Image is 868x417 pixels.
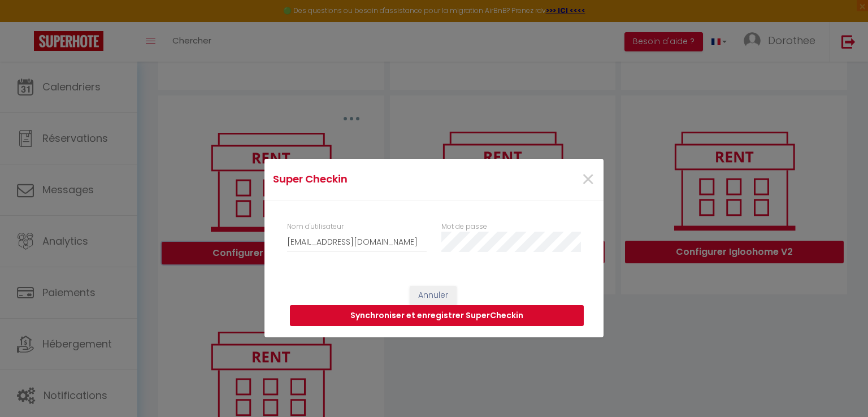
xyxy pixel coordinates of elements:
[273,171,483,187] h4: Super Checkin
[287,221,344,232] label: Nom d'utilisateur
[581,168,595,192] button: Close
[410,286,457,305] button: Annuler
[290,305,584,327] button: Synchroniser et enregistrer SuperCheckin
[441,221,487,232] label: Mot de passe
[581,163,595,197] span: ×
